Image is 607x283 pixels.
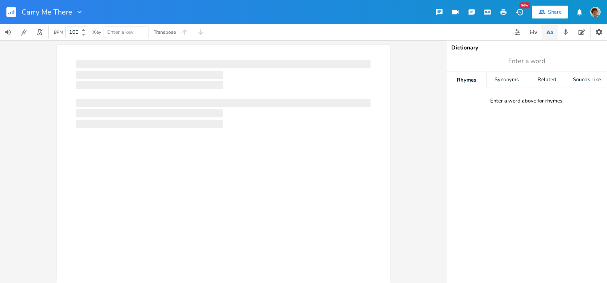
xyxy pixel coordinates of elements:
div: Related [527,72,567,88]
div: Share [548,8,562,16]
div: Dictionary [451,45,602,51]
span: Enter a key [107,29,134,36]
div: BPM [54,30,63,35]
div: Transpose [154,30,176,35]
div: New [519,2,530,8]
button: New [511,5,528,19]
div: Sounds Like [567,72,607,88]
div: Synonyms [487,72,526,88]
div: Enter a word above for rhymes. [490,98,564,105]
span: Enter a word [508,57,545,66]
div: Rhymes [446,72,486,88]
button: Share [532,6,568,18]
div: Key [93,30,101,35]
img: scohenmusic [590,7,601,17]
span: Carry Me There [22,8,72,16]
